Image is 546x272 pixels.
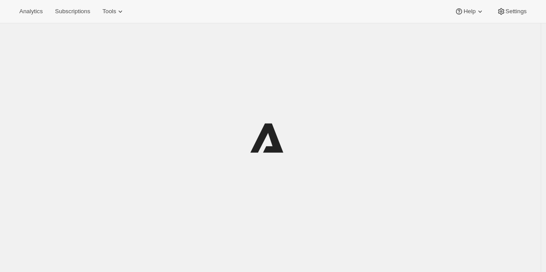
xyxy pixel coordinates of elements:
span: Settings [506,8,527,15]
button: Analytics [14,5,48,18]
button: Help [449,5,489,18]
button: Settings [492,5,532,18]
span: Subscriptions [55,8,90,15]
button: Subscriptions [50,5,95,18]
span: Analytics [19,8,43,15]
span: Help [463,8,475,15]
span: Tools [102,8,116,15]
button: Tools [97,5,130,18]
